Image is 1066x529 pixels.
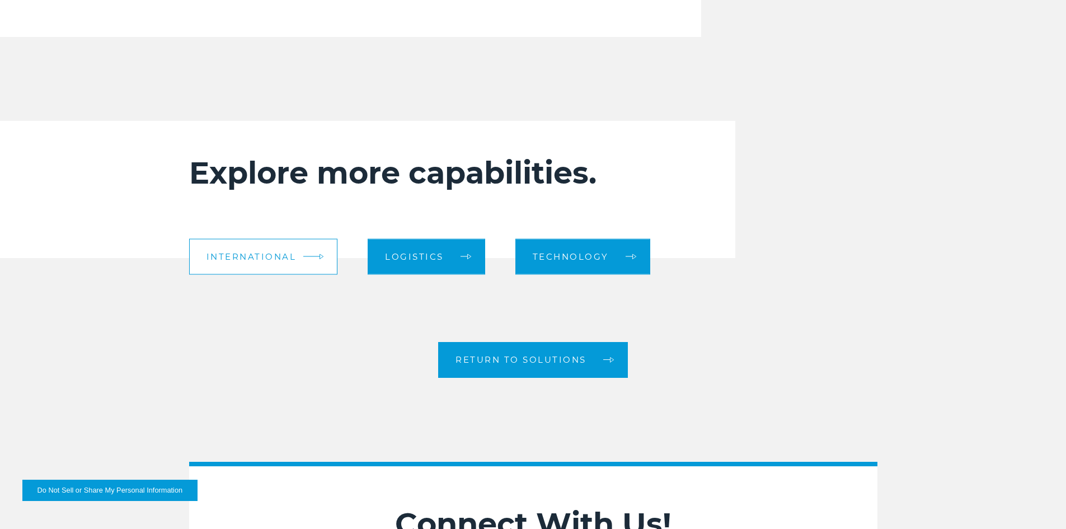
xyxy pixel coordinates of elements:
[455,355,586,364] span: Return to Solutions
[385,252,444,261] span: Logistics
[189,238,338,274] a: International arrow arrow
[189,155,669,191] h2: Explore more capabilities.
[206,252,297,261] span: International
[438,342,628,378] a: Return to Solutions arrow arrow
[533,252,609,261] span: Technology
[368,238,485,274] a: Logistics arrow arrow
[22,480,198,501] button: Do Not Sell or Share My Personal Information
[515,238,650,274] a: Technology arrow arrow
[320,254,324,260] img: arrow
